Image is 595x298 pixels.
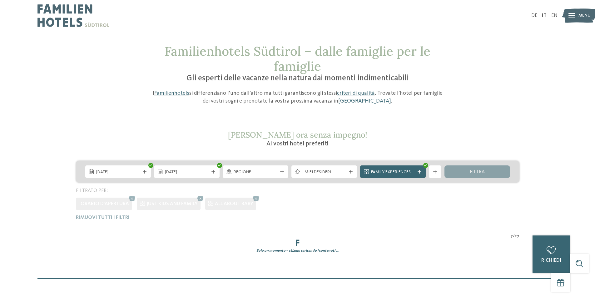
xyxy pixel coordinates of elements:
[371,169,415,175] span: Family Experiences
[266,141,329,147] span: Ai vostri hotel preferiti
[71,248,524,254] div: Solo un momento – stiamo caricando i contenuti …
[533,235,570,273] a: richiedi
[96,169,140,175] span: [DATE]
[302,169,346,175] span: I miei desideri
[154,90,189,96] a: Familienhotels
[578,13,591,19] span: Menu
[338,98,391,104] a: [GEOGRAPHIC_DATA]
[513,233,515,240] span: /
[551,13,558,18] a: EN
[531,13,537,18] a: DE
[186,74,409,82] span: Gli esperti delle vacanze nella natura dai momenti indimenticabili
[165,169,209,175] span: [DATE]
[234,169,277,175] span: Regione
[542,13,547,18] a: IT
[228,130,367,140] span: [PERSON_NAME] ora senza impegno!
[337,90,375,96] a: criteri di qualità
[515,233,519,240] span: 27
[165,43,430,74] span: Familienhotels Südtirol – dalle famiglie per le famiglie
[149,89,446,105] p: I si differenziano l’uno dall’altro ma tutti garantiscono gli stessi . Trovate l’hotel per famigl...
[541,258,561,263] span: richiedi
[510,233,513,240] span: 7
